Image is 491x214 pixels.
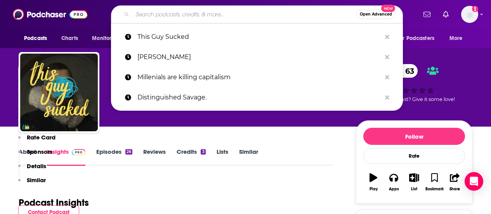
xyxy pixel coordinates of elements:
button: Open AdvancedNew [356,10,396,19]
a: Similar [239,148,258,166]
span: Charts [61,33,78,44]
div: 63Good podcast? Give it some love! [356,59,472,107]
a: Show notifications dropdown [420,8,434,21]
button: List [404,168,424,196]
div: Share [449,187,460,191]
span: Open Advanced [360,12,392,16]
span: Logged in as sierra.swanson [461,6,478,23]
div: List [411,187,417,191]
span: Monitoring [92,33,120,44]
span: Good podcast? Give it some love! [373,96,455,102]
a: Distinguished Savage. [111,87,403,108]
div: Play [370,187,378,191]
button: Share [445,168,465,196]
button: Play [363,168,383,196]
p: Details [27,162,46,170]
svg: Add a profile image [472,6,478,12]
p: This Guy Sucked [137,27,381,47]
span: For Podcasters [397,33,434,44]
button: Show profile menu [461,6,478,23]
a: Episodes26 [96,148,132,166]
button: Sponsors [18,148,52,162]
img: User Profile [461,6,478,23]
button: Follow [363,128,465,145]
img: Podchaser - Follow, Share and Rate Podcasts [13,7,87,22]
a: Millenials are killing capitalism [111,67,403,87]
p: Sponsors [27,148,52,155]
a: Credits3 [177,148,205,166]
div: Bookmark [425,187,444,191]
a: 63 [390,64,418,78]
a: Show notifications dropdown [440,8,452,21]
div: Apps [389,187,399,191]
p: Distinguished Savage. [137,87,381,108]
button: Details [18,162,46,177]
button: open menu [19,31,57,46]
span: Podcasts [24,33,47,44]
button: open menu [392,31,446,46]
img: This Guy Sucked [20,54,98,131]
p: Millenials are killing capitalism [137,67,381,87]
div: 3 [201,149,205,155]
a: This Guy Sucked [111,27,403,47]
button: Similar [18,176,46,191]
p: Jared Ware [137,47,381,67]
button: Bookmark [424,168,444,196]
button: open menu [444,31,472,46]
a: Lists [217,148,228,166]
span: New [381,5,395,12]
p: Similar [27,176,46,184]
div: Open Intercom Messenger [465,172,483,191]
button: open menu [87,31,130,46]
div: Search podcasts, credits, & more... [111,5,403,23]
span: More [449,33,463,44]
span: 63 [397,64,418,78]
div: 26 [125,149,132,155]
a: [PERSON_NAME] [111,47,403,67]
button: Apps [383,168,404,196]
div: Rate [363,148,465,164]
a: Charts [56,31,83,46]
a: Reviews [143,148,166,166]
input: Search podcasts, credits, & more... [132,8,356,21]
